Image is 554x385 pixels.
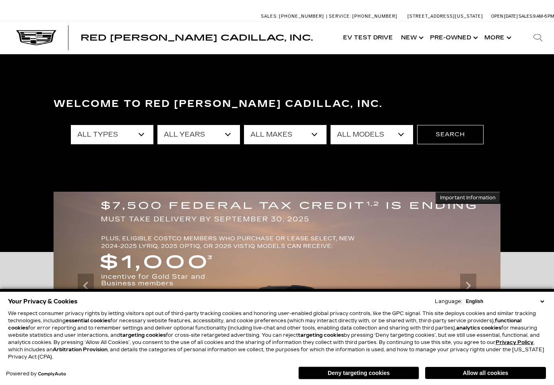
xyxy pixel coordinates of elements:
img: Cadillac Dark Logo with Cadillac White Text [16,30,56,45]
select: Filter by year [157,125,240,144]
button: More [480,22,514,54]
span: Red [PERSON_NAME] Cadillac, Inc. [81,33,313,43]
span: Sales: [519,14,533,19]
span: Sales: [261,14,278,19]
strong: targeting cookies [120,332,166,338]
a: Pre-Owned [426,22,480,54]
a: EV Test Drive [339,22,397,54]
h3: Welcome to Red [PERSON_NAME] Cadillac, Inc. [54,96,500,112]
img: $7,500 FEDERAL TAX CREDIT IS ENDING. $1,000 incentive for Gold Star and Business members OR $1250... [54,192,500,380]
select: Filter by make [244,125,327,144]
a: Sales: [PHONE_NUMBER] [261,14,326,18]
div: Next [460,274,476,298]
span: [PHONE_NUMBER] [352,14,397,19]
strong: Arbitration Provision [53,347,107,352]
div: Language: [435,299,462,304]
span: 9 AM-6 PM [533,14,554,19]
strong: targeting cookies [298,332,344,338]
strong: essential cookies [66,318,110,324]
a: ComplyAuto [38,372,66,377]
a: New [397,22,426,54]
span: Service: [329,14,351,19]
span: [PHONE_NUMBER] [279,14,324,19]
span: Open [DATE] [491,14,518,19]
select: Filter by type [71,125,153,144]
button: Allow all cookies [425,367,546,379]
select: Language Select [464,298,546,305]
button: Important Information [435,192,500,204]
button: Search [417,125,484,144]
p: We respect consumer privacy rights by letting visitors opt out of third-party tracking cookies an... [8,310,546,360]
select: Filter by model [331,125,413,144]
a: Service: [PHONE_NUMBER] [326,14,399,18]
a: Red [PERSON_NAME] Cadillac, Inc. [81,34,313,42]
a: Privacy Policy [496,340,533,345]
a: [STREET_ADDRESS][US_STATE] [407,14,483,19]
div: Previous [78,274,94,298]
span: Your Privacy & Cookies [8,296,78,307]
strong: analytics cookies [456,325,501,331]
button: Deny targeting cookies [298,367,419,379]
div: Powered by [6,371,66,377]
span: Important Information [440,195,496,201]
